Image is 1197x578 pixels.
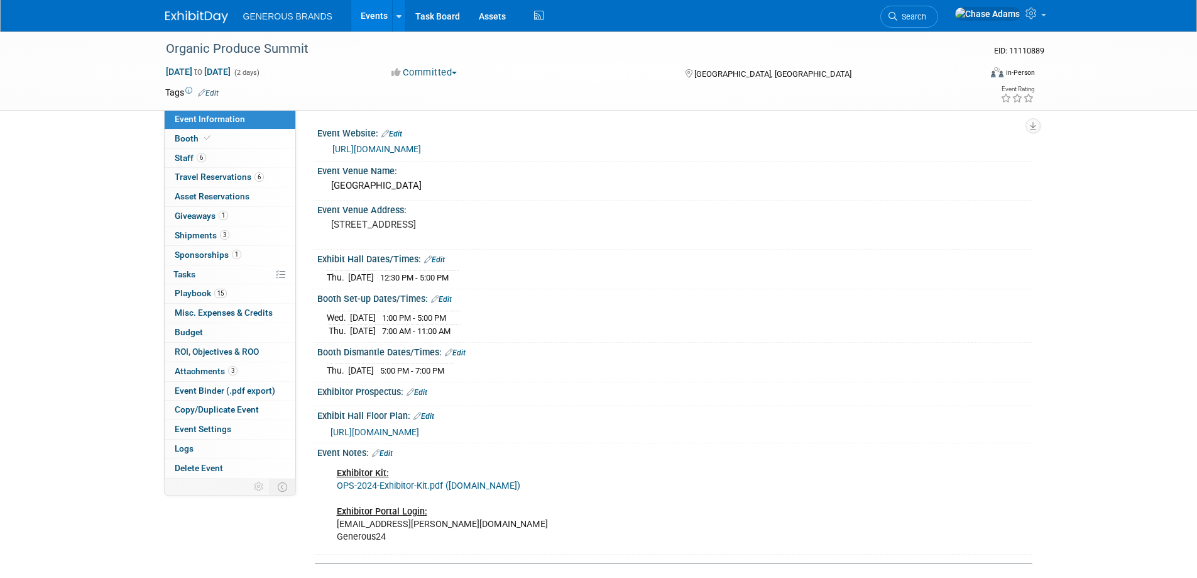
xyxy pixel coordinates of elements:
[165,420,295,439] a: Event Settings
[175,250,241,260] span: Sponsorships
[165,265,295,284] a: Tasks
[337,481,520,491] a: OPS-2024-Exhibitor-Kit.pdf ([DOMAIN_NAME])
[175,211,228,221] span: Giveaways
[332,144,421,154] a: [URL][DOMAIN_NAME]
[317,382,1032,399] div: Exhibitor Prospectus:
[991,67,1003,77] img: Format-Inperson.png
[348,364,374,377] td: [DATE]
[165,401,295,420] a: Copy/Duplicate Event
[175,386,275,396] span: Event Binder (.pdf export)
[165,110,295,129] a: Event Information
[350,311,376,325] td: [DATE]
[327,311,350,325] td: Wed.
[165,130,295,148] a: Booth
[175,463,223,473] span: Delete Event
[165,168,295,187] a: Travel Reservations6
[380,273,449,282] span: 12:30 PM - 5:00 PM
[880,6,938,28] a: Search
[407,388,427,397] a: Edit
[173,269,195,279] span: Tasks
[317,443,1032,460] div: Event Notes:
[1000,86,1034,92] div: Event Rating
[204,135,210,142] i: Booth reservation complete
[228,366,238,375] span: 3
[175,230,229,240] span: Shipments
[382,326,451,336] span: 7:00 AM - 11:00 AM
[165,246,295,265] a: Sponsorships1
[175,308,273,318] span: Misc. Expenses & Credits
[380,366,444,375] span: 5:00 PM - 7:00 PM
[254,172,264,182] span: 6
[197,153,206,162] span: 6
[694,69,851,79] span: [GEOGRAPHIC_DATA], [GEOGRAPHIC_DATA]
[165,362,295,381] a: Attachments3
[248,479,270,495] td: Personalize Event Tab Strip
[232,250,241,259] span: 1
[317,343,1032,359] div: Booth Dismantle Dates/Times:
[954,7,1020,21] img: Chase Adams
[165,207,295,226] a: Giveaways1
[431,295,452,304] a: Edit
[192,67,204,77] span: to
[165,66,231,77] span: [DATE] [DATE]
[175,327,203,337] span: Budget
[317,406,1032,423] div: Exhibit Hall Floor Plan:
[337,468,389,479] b: Exhibitor Kit:
[175,191,249,201] span: Asset Reservations
[327,271,348,284] td: Thu.
[165,343,295,362] a: ROI, Objectives & ROO
[165,86,219,99] td: Tags
[165,323,295,342] a: Budget
[413,412,434,421] a: Edit
[175,133,213,143] span: Booth
[175,153,206,163] span: Staff
[165,382,295,401] a: Event Binder (.pdf export)
[327,325,350,338] td: Thu.
[317,289,1032,306] div: Booth Set-up Dates/Times:
[1005,68,1035,77] div: In-Person
[331,427,419,437] a: [URL][DOMAIN_NAME]
[350,325,376,338] td: [DATE]
[175,347,259,357] span: ROI, Objectives & ROO
[331,219,601,230] pre: [STREET_ADDRESS]
[906,65,1036,84] div: Event Format
[317,250,1032,266] div: Exhibit Hall Dates/Times:
[220,230,229,240] span: 3
[165,459,295,478] a: Delete Event
[328,461,894,549] div: [EMAIL_ADDRESS][PERSON_NAME][DOMAIN_NAME] Generous24
[327,364,348,377] td: Thu.
[348,271,374,284] td: [DATE]
[381,130,402,138] a: Edit
[165,11,228,23] img: ExhibitDay
[175,172,264,182] span: Travel Reservations
[198,89,219,97] a: Edit
[165,284,295,303] a: Playbook15
[327,176,1023,196] div: [GEOGRAPHIC_DATA]
[175,288,227,298] span: Playbook
[175,424,231,434] span: Event Settings
[219,211,228,220] span: 1
[270,479,295,495] td: Toggle Event Tabs
[994,46,1044,55] span: Event ID: 11110889
[175,443,194,453] span: Logs
[382,313,446,323] span: 1:00 PM - 5:00 PM
[317,124,1032,140] div: Event Website:
[165,440,295,459] a: Logs
[897,12,926,21] span: Search
[233,69,260,77] span: (2 days)
[337,506,427,517] b: Exhibitor Portal Login:
[165,304,295,323] a: Misc. Expenses & Credits
[165,149,295,168] a: Staff6
[161,38,961,60] div: Organic Produce Summit
[214,289,227,298] span: 15
[372,449,393,458] a: Edit
[165,187,295,206] a: Asset Reservations
[424,255,445,264] a: Edit
[165,226,295,245] a: Shipments3
[243,11,332,21] span: GENEROUS BRANDS
[317,201,1032,216] div: Event Venue Address:
[175,114,245,124] span: Event Information
[387,66,462,79] button: Committed
[445,348,466,357] a: Edit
